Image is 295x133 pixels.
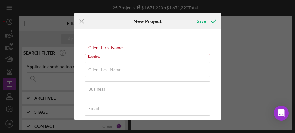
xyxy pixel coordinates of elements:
div: Open Intercom Messenger [274,106,289,121]
button: Save [191,15,221,27]
label: Client Last Name [88,67,121,72]
div: Required [85,55,210,59]
label: Business [88,87,105,92]
label: Email [88,106,99,111]
label: Client First Name [88,45,123,50]
div: Save [197,15,206,27]
h6: New Project [133,18,162,24]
